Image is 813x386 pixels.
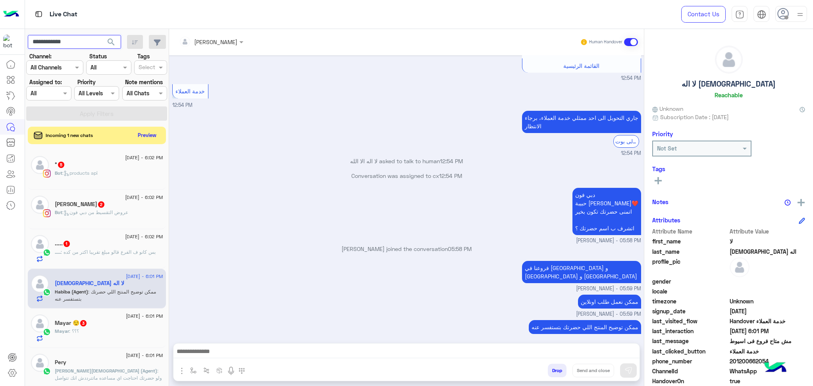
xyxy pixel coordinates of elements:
img: WhatsApp [43,288,51,296]
a: Contact Us [681,6,726,23]
label: Note mentions [125,78,163,86]
span: [DATE] - 6:02 PM [125,154,163,161]
a: tab [732,6,747,23]
span: [DATE] - 6:01 PM [126,313,163,320]
button: Send and close [572,364,614,377]
button: Trigger scenario [200,364,213,377]
label: Assigned to: [29,78,62,86]
span: 05:58 PM [448,245,472,252]
h5: لا اله الا الله [55,280,124,287]
span: Handover خدمة العملاء [730,317,805,325]
span: 12:54 PM [172,102,193,108]
img: defaultAdmin.png [31,354,49,372]
p: 12/8/2025, 12:54 PM [522,111,641,133]
img: defaultAdmin.png [31,275,49,293]
img: send message [624,367,632,374]
span: Bot [55,170,62,176]
small: Human Handover [589,39,622,45]
h6: Reachable [715,91,743,98]
button: create order [213,364,226,377]
span: Mayar [55,328,69,334]
span: 2 [730,367,805,375]
img: create order [216,367,223,374]
img: profile [795,10,805,19]
span: خدمة العملاء [175,88,205,95]
img: defaultAdmin.png [730,257,749,277]
h5: ° [55,161,65,168]
div: الرجوع الى بوت [613,135,639,147]
img: 1403182699927242 [3,35,17,49]
span: مش متاح فروع فى اسيوط [730,337,805,345]
span: [PERSON_NAME] - 05:59 PM [576,285,641,293]
span: first_name [652,237,728,245]
img: defaultAdmin.png [715,46,742,73]
span: Subscription Date : [DATE] [660,113,729,121]
span: 2 [98,201,104,208]
span: ..... [55,249,61,255]
span: 12:54 PM [439,172,462,179]
span: ممكن توضيح المنتج اللي حضرتك بتستفسر عنه [55,289,156,302]
span: : عروض التقسيط من دبي فون [62,209,128,215]
span: خدمة العملاء [730,347,805,355]
img: WhatsApp [43,367,51,375]
span: true [730,377,805,385]
span: 12:54 PM [621,75,641,82]
span: 3 [80,320,87,326]
span: القائمة الرئيسية [563,62,599,69]
h6: Tags [652,165,805,172]
span: search [106,37,116,47]
p: 12/8/2025, 5:59 PM [522,261,641,283]
h5: MAHMOUD ATABY [55,201,105,208]
span: 201200662054 [730,357,805,365]
img: WhatsApp [43,328,51,336]
span: timezone [652,297,728,305]
h6: Priority [652,130,673,137]
span: null [730,277,805,286]
span: HandoverOn [652,377,728,385]
span: 2025-08-12T15:01:50.186Z [730,327,805,335]
h5: لا اله [DEMOGRAPHIC_DATA] [682,79,776,89]
span: [DATE] - 6:01 PM [126,352,163,359]
button: Drop [548,364,566,377]
img: tab [34,9,44,19]
button: select flow [187,364,200,377]
span: 2025-08-12T09:54:02.763Z [730,307,805,315]
span: locale [652,287,728,295]
div: Select [137,63,155,73]
span: 5 [58,162,64,168]
span: Attribute Value [730,227,805,235]
img: Instagram [43,209,51,217]
p: لا اله الا الله asked to talk to human [172,157,641,165]
span: null [730,287,805,295]
span: last_clicked_button [652,347,728,355]
span: 12:54 PM [621,150,641,157]
span: last_visited_flow [652,317,728,325]
span: 1 [64,241,70,247]
img: Logo [3,6,19,23]
span: last_message [652,337,728,345]
img: defaultAdmin.png [31,156,49,174]
span: Incoming 1 new chats [46,132,93,139]
img: WhatsApp [43,249,51,257]
span: اله الا الله [730,247,805,256]
span: last_name [652,247,728,256]
span: لا [730,237,805,245]
span: [DATE] - 6:02 PM [125,233,163,240]
label: Status [89,52,107,60]
img: defaultAdmin.png [31,315,49,332]
label: Tags [137,52,150,60]
span: Attribute Name [652,227,728,235]
p: Live Chat [50,9,77,20]
span: [DATE] - 6:02 PM [125,194,163,201]
span: 12:54 PM [440,158,463,164]
img: defaultAdmin.png [31,196,49,214]
img: make a call [239,368,245,374]
img: tab [757,10,766,19]
span: [PERSON_NAME][DEMOGRAPHIC_DATA] (Agent) [55,368,157,374]
img: Trigger scenario [203,367,210,374]
span: Unknown [730,297,805,305]
h5: ..... [55,240,71,247]
span: profile_pic [652,257,728,276]
button: Apply Filters [26,106,167,121]
label: Priority [77,78,96,86]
